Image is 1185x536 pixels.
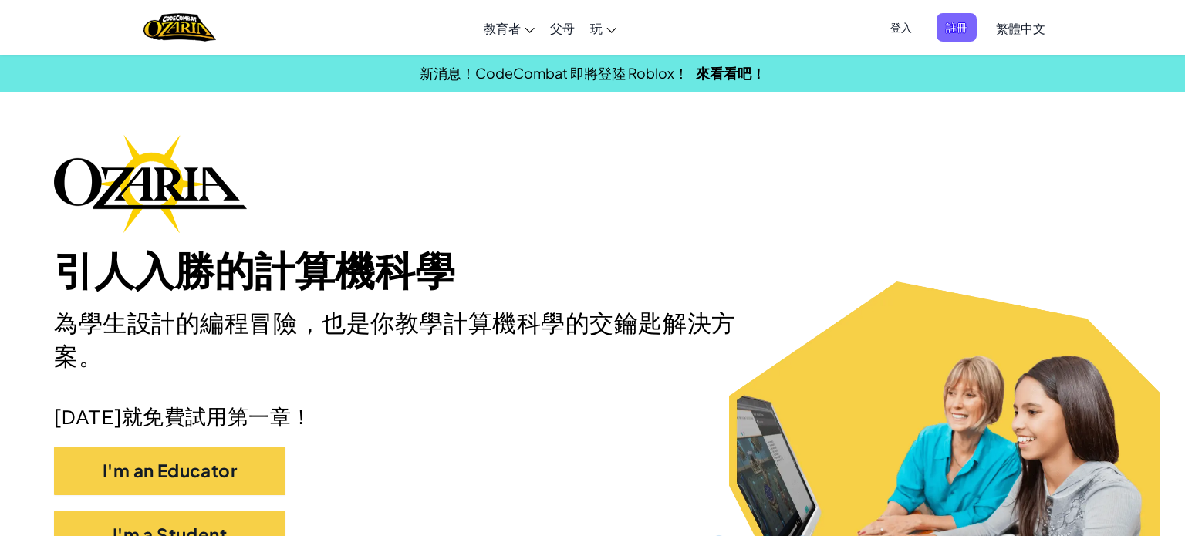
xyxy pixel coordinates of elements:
p: [DATE]就免費試用第一章！ [54,405,1131,431]
a: 教育者 [476,7,542,49]
h2: 為學生設計的編程冒險，也是你教學計算機科學的交鑰匙解決方案。 [54,308,775,373]
img: Ozaria branding logo [54,134,247,233]
button: 登入 [881,13,921,42]
h1: 引人入勝的計算機科學 [54,248,1131,297]
img: Home [143,12,215,43]
a: 父母 [542,7,582,49]
a: Ozaria by CodeCombat logo [143,12,215,43]
a: 繁體中文 [988,7,1053,49]
span: 新消息！CodeCombat 即將登陸 Roblox！ [420,64,688,82]
a: 玩 [582,7,624,49]
a: 來看看吧！ [696,64,765,82]
button: I'm an Educator [54,447,285,496]
span: 教育者 [484,20,521,36]
span: 玩 [590,20,603,36]
span: 繁體中文 [996,20,1045,36]
button: 註冊 [937,13,977,42]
